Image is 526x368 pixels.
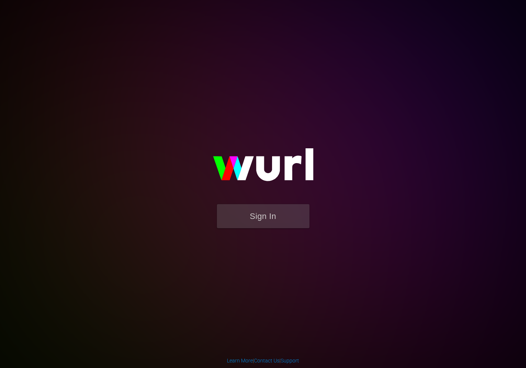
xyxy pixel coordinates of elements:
[281,358,299,364] a: Support
[217,204,309,228] button: Sign In
[227,358,253,364] a: Learn More
[254,358,279,364] a: Contact Us
[189,132,337,204] img: wurl-logo-on-black-223613ac3d8ba8fe6dc639794a292ebdb59501304c7dfd60c99c58986ef67473.svg
[227,357,299,364] div: | |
